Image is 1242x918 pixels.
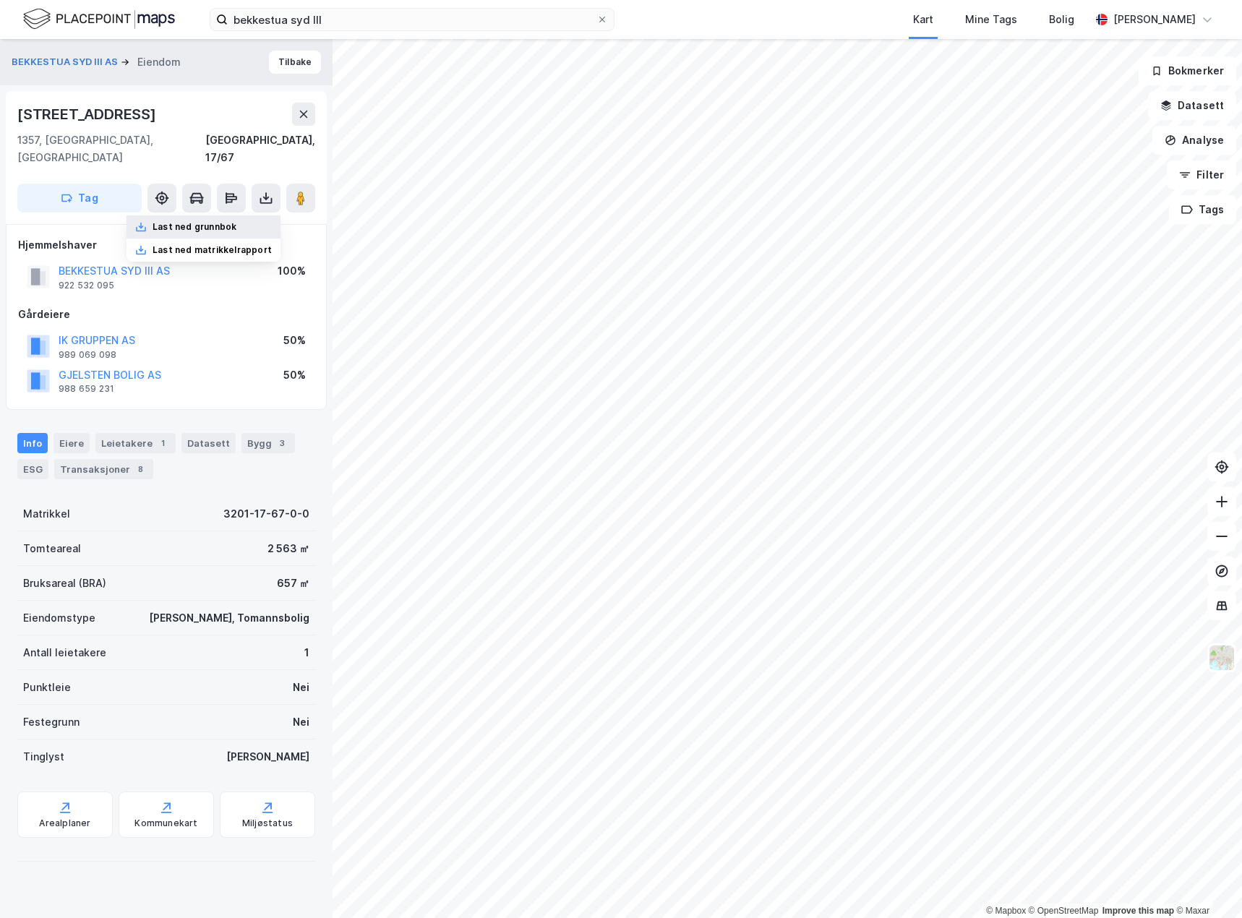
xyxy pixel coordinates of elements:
div: 8 [133,462,147,476]
button: Tag [17,184,142,213]
div: Eiere [53,433,90,453]
div: 100% [278,262,306,280]
div: 2 563 ㎡ [267,540,309,557]
div: 50% [283,366,306,384]
div: Antall leietakere [23,644,106,661]
div: [STREET_ADDRESS] [17,103,159,126]
div: Punktleie [23,679,71,696]
div: [GEOGRAPHIC_DATA], 17/67 [205,132,315,166]
div: 988 659 231 [59,383,114,395]
div: Leietakere [95,433,176,453]
div: Arealplaner [39,818,90,829]
div: Matrikkel [23,505,70,523]
div: Transaksjoner [54,459,153,479]
div: Miljøstatus [242,818,293,829]
div: 657 ㎡ [277,575,309,592]
div: Tomteareal [23,540,81,557]
button: Datasett [1148,91,1236,120]
button: Analyse [1152,126,1236,155]
div: [PERSON_NAME] [1113,11,1196,28]
div: Eiendomstype [23,609,95,627]
button: Tilbake [269,51,321,74]
button: BEKKESTUA SYD III AS [12,55,121,69]
img: Z [1208,644,1235,672]
div: 3201-17-67-0-0 [223,505,309,523]
button: Tags [1169,195,1236,224]
div: 922 532 095 [59,280,114,291]
div: Gårdeiere [18,306,314,323]
div: 1 [155,436,170,450]
div: Eiendom [137,53,181,71]
div: 50% [283,332,306,349]
div: Bruksareal (BRA) [23,575,106,592]
div: ESG [17,459,48,479]
div: Last ned grunnbok [153,221,236,233]
div: Festegrunn [23,713,80,731]
div: [PERSON_NAME], Tomannsbolig [149,609,309,627]
div: Info [17,433,48,453]
button: Filter [1167,160,1236,189]
div: 989 069 098 [59,349,116,361]
div: Tinglyst [23,748,64,765]
div: Bygg [241,433,295,453]
div: Datasett [181,433,236,453]
div: Kommunekart [134,818,197,829]
iframe: Chat Widget [1170,849,1242,918]
div: 3 [275,436,289,450]
button: Bokmerker [1139,56,1236,85]
div: [PERSON_NAME] [226,748,309,765]
div: Hjemmelshaver [18,236,314,254]
img: logo.f888ab2527a4732fd821a326f86c7f29.svg [23,7,175,32]
div: Kart [913,11,933,28]
input: Søk på adresse, matrikkel, gårdeiere, leietakere eller personer [228,9,596,30]
div: 1357, [GEOGRAPHIC_DATA], [GEOGRAPHIC_DATA] [17,132,205,166]
a: Mapbox [986,906,1026,916]
div: Nei [293,713,309,731]
a: OpenStreetMap [1029,906,1099,916]
div: Nei [293,679,309,696]
div: Bolig [1049,11,1074,28]
div: 1 [304,644,309,661]
a: Improve this map [1102,906,1174,916]
div: Mine Tags [965,11,1017,28]
div: Last ned matrikkelrapport [153,244,272,256]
